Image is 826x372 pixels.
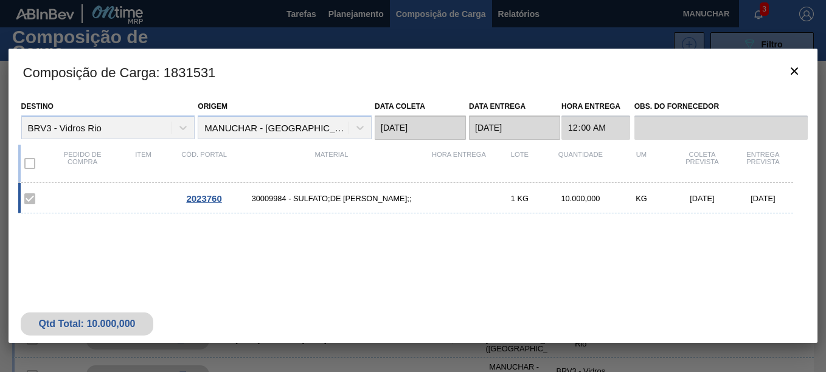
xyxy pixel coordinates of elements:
input: dd/mm/yyyy [469,115,560,140]
div: 10.000,000 [550,194,611,203]
div: [DATE] [732,194,793,203]
div: Hora Entrega [428,151,489,176]
div: [DATE] [672,194,732,203]
div: Coleta Prevista [672,151,732,176]
span: 2023760 [186,193,221,204]
label: Data coleta [375,102,425,111]
div: Cód. Portal [174,151,235,176]
div: Entrega Prevista [732,151,793,176]
div: Item [113,151,174,176]
label: Origem [198,102,227,111]
label: Data entrega [469,102,526,111]
div: Lote [489,151,550,176]
div: UM [611,151,672,176]
h3: Composição de Carga : 1831531 [9,49,818,95]
div: Pedido de compra [52,151,113,176]
div: Material [235,151,429,176]
label: Hora Entrega [561,98,630,115]
div: Ir para o Pedido [174,193,235,204]
div: Qtd Total: 10.000,000 [30,319,145,329]
input: dd/mm/yyyy [375,115,466,140]
div: 1 KG [489,194,550,203]
label: Obs. do Fornecedor [634,98,808,115]
span: 30009984 - SULFATO;DE SODIO ANIDRO;; [235,194,429,203]
div: Quantidade [550,151,611,176]
div: KG [611,194,672,203]
label: Destino [21,102,54,111]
